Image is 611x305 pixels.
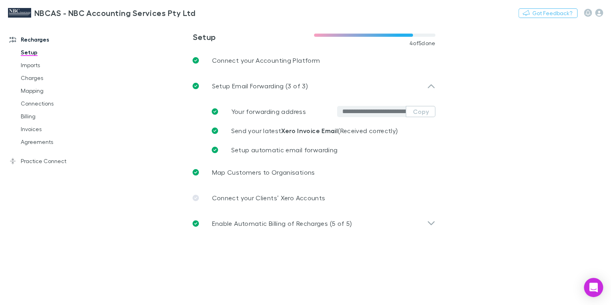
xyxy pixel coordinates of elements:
[281,127,338,135] strong: Xero Invoice Email
[186,73,442,99] div: Setup Email Forwarding (3 of 3)
[518,8,577,18] button: Got Feedback?
[205,121,435,140] a: Send your latestXero Invoice Email(Received correctly)
[409,40,436,46] span: 4 of 5 done
[2,155,103,167] a: Practice Connect
[8,8,31,18] img: NBCAS - NBC Accounting Services Pty Ltd's Logo
[212,167,315,177] p: Map Customers to Organisations
[13,72,103,84] a: Charges
[205,140,435,159] a: Setup automatic email forwarding
[212,219,352,228] p: Enable Automatic Billing of Recharges (5 of 5)
[186,185,442,211] a: Connect your Clients’ Xero Accounts
[212,81,307,91] p: Setup Email Forwarding (3 of 3)
[13,123,103,136] a: Invoices
[34,8,195,18] h3: NBCAS - NBC Accounting Services Pty Ltd
[406,106,435,117] button: Copy
[3,3,200,22] a: NBCAS - NBC Accounting Services Pty Ltd
[2,33,103,46] a: Recharges
[212,56,320,65] p: Connect your Accounting Platform
[13,84,103,97] a: Mapping
[186,48,442,73] a: Connect your Accounting Platform
[13,97,103,110] a: Connections
[231,146,337,153] span: Setup automatic email forwarding
[584,278,603,297] div: Open Intercom Messenger
[13,59,103,72] a: Imports
[231,108,305,115] span: Your forwarding address
[192,32,314,42] h3: Setup
[212,193,325,203] p: Connect your Clients’ Xero Accounts
[13,136,103,148] a: Agreements
[13,46,103,59] a: Setup
[231,127,398,134] span: Send your latest (Received correctly)
[186,159,442,185] a: Map Customers to Organisations
[186,211,442,236] div: Enable Automatic Billing of Recharges (5 of 5)
[13,110,103,123] a: Billing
